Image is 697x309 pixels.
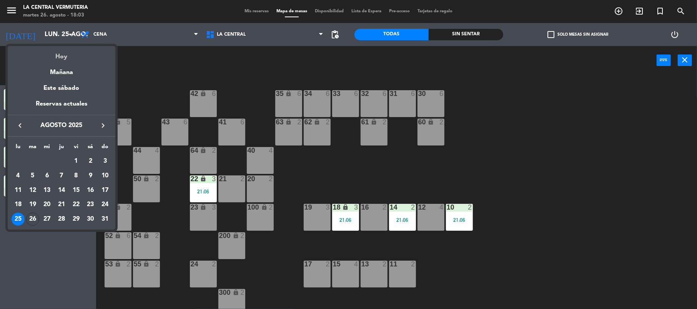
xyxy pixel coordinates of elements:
[69,154,83,169] td: 1 de agosto de 2025
[40,197,54,212] td: 20 de agosto de 2025
[70,169,83,182] div: 8
[84,169,97,182] div: 9
[12,169,25,182] div: 4
[96,121,110,131] button: keyboard_arrow_right
[11,169,25,183] td: 4 de agosto de 2025
[54,169,69,183] td: 7 de agosto de 2025
[26,213,39,226] div: 26
[40,169,54,183] td: 6 de agosto de 2025
[98,184,111,197] div: 17
[98,142,112,154] th: domingo
[55,213,68,226] div: 28
[12,184,25,197] div: 11
[27,121,96,131] span: agosto 2025
[15,121,25,130] i: keyboard_arrow_left
[11,197,25,212] td: 18 de agosto de 2025
[83,142,98,154] th: sábado
[70,213,83,226] div: 29
[40,142,54,154] th: miércoles
[40,183,54,198] td: 13 de agosto de 2025
[55,184,68,197] div: 14
[11,183,25,198] td: 11 de agosto de 2025
[40,212,54,226] td: 27 de agosto de 2025
[54,142,69,154] th: jueves
[69,212,83,226] td: 29 de agosto de 2025
[83,183,98,198] td: 16 de agosto de 2025
[69,169,83,183] td: 8 de agosto de 2025
[11,142,25,154] th: lunes
[40,213,53,226] div: 27
[84,213,97,226] div: 30
[54,212,69,226] td: 28 de agosto de 2025
[70,184,83,197] div: 15
[98,213,111,226] div: 31
[25,197,40,212] td: 19 de agosto de 2025
[98,169,112,183] td: 10 de agosto de 2025
[26,198,39,211] div: 19
[83,154,98,169] td: 2 de agosto de 2025
[8,46,115,62] div: Hoy
[84,184,97,197] div: 16
[40,198,53,211] div: 20
[26,169,39,182] div: 5
[70,155,83,168] div: 1
[11,154,69,169] td: AGO.
[98,155,111,168] div: 3
[55,198,68,211] div: 21
[83,197,98,212] td: 23 de agosto de 2025
[98,212,112,226] td: 31 de agosto de 2025
[26,184,39,197] div: 12
[11,212,25,226] td: 25 de agosto de 2025
[54,197,69,212] td: 21 de agosto de 2025
[98,197,112,212] td: 24 de agosto de 2025
[8,99,115,115] div: Reservas actuales
[25,142,40,154] th: martes
[84,155,97,168] div: 2
[25,169,40,183] td: 5 de agosto de 2025
[98,121,108,130] i: keyboard_arrow_right
[98,169,111,182] div: 10
[12,198,25,211] div: 18
[12,213,25,226] div: 25
[8,62,115,78] div: Mañana
[98,198,111,211] div: 24
[98,183,112,198] td: 17 de agosto de 2025
[40,169,53,182] div: 6
[69,183,83,198] td: 15 de agosto de 2025
[8,78,115,99] div: Este sábado
[69,197,83,212] td: 22 de agosto de 2025
[83,212,98,226] td: 30 de agosto de 2025
[55,169,68,182] div: 7
[13,121,27,131] button: keyboard_arrow_left
[84,198,97,211] div: 23
[83,169,98,183] td: 9 de agosto de 2025
[70,198,83,211] div: 22
[98,154,112,169] td: 3 de agosto de 2025
[40,184,53,197] div: 13
[25,183,40,198] td: 12 de agosto de 2025
[54,183,69,198] td: 14 de agosto de 2025
[25,212,40,226] td: 26 de agosto de 2025
[69,142,83,154] th: viernes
